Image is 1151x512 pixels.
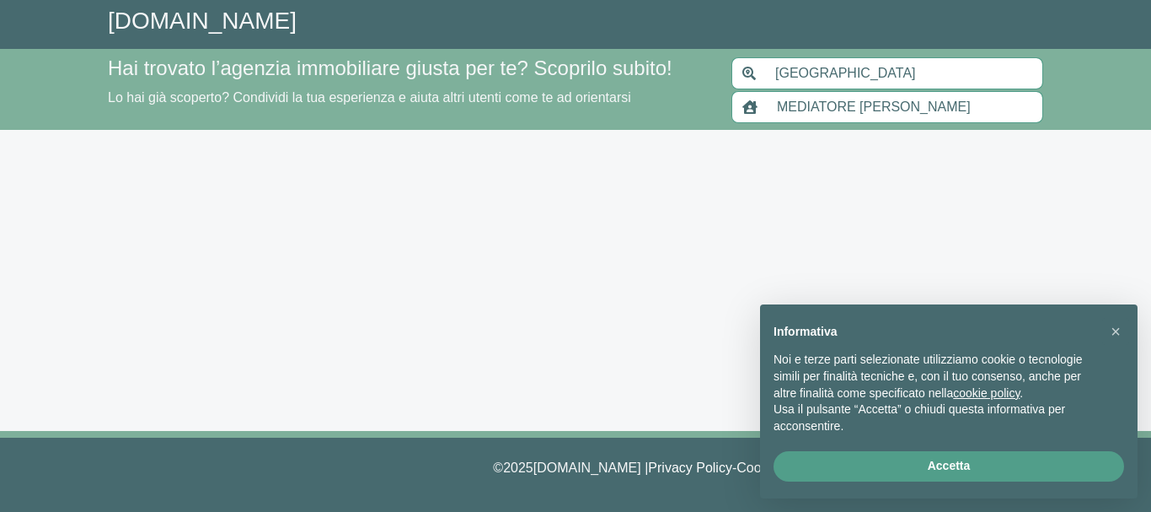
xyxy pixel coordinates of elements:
span: × [1111,322,1121,341]
h2: Informativa [774,325,1097,339]
a: cookie policy - il link si apre in una nuova scheda [953,386,1020,400]
p: Usa il pulsante “Accetta” o chiudi questa informativa per acconsentire. [774,402,1097,434]
button: Chiudi questa informativa [1102,318,1129,345]
input: Inserisci area di ricerca (Comune o Provincia) [765,57,1043,89]
p: © 2025 [DOMAIN_NAME] | - - | [108,458,1043,478]
p: Noi e terze parti selezionate utilizziamo cookie o tecnologie simili per finalità tecniche e, con... [774,352,1097,402]
a: Cookie Policy [736,461,818,475]
input: Inserisci nome agenzia immobiliare [767,91,1043,123]
button: Accetta [774,451,1124,482]
a: [DOMAIN_NAME] [108,8,297,34]
a: Privacy Policy [648,461,732,475]
h4: Hai trovato l’agenzia immobiliare giusta per te? Scoprilo subito! [108,57,711,81]
p: Lo hai già scoperto? Condividi la tua esperienza e aiuta altri utenti come te ad orientarsi [108,88,711,108]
